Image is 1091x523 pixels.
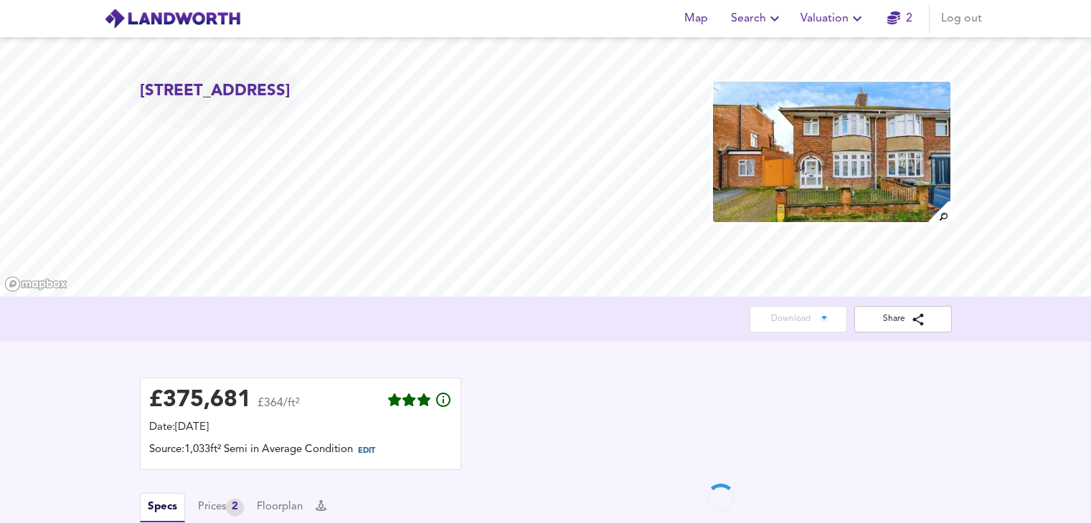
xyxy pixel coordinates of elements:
[800,9,866,29] span: Valuation
[149,442,452,461] div: Source: 1,033ft² Semi in Average Condition
[877,4,923,33] button: 2
[257,499,303,515] button: Floorplan
[149,420,452,436] div: Date: [DATE]
[149,390,251,411] div: £ 375,681
[725,4,789,33] button: Search
[887,9,912,29] a: 2
[198,499,244,517] button: Prices2
[795,4,872,33] button: Valuation
[712,80,952,224] img: property
[140,80,291,102] h2: [STREET_ADDRESS]
[104,8,241,29] img: logo
[854,306,952,332] button: Share
[731,9,783,29] span: Search
[198,499,244,517] div: Prices
[258,398,300,418] span: £364/ft²
[927,199,952,224] img: search
[866,312,940,327] span: Share
[674,4,719,33] button: Map
[941,9,982,29] span: Log out
[358,447,375,455] span: EDIT
[226,499,244,517] div: 2
[679,9,714,29] span: Map
[140,493,185,522] button: Specs
[935,4,988,33] button: Log out
[4,276,67,292] a: Mapbox homepage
